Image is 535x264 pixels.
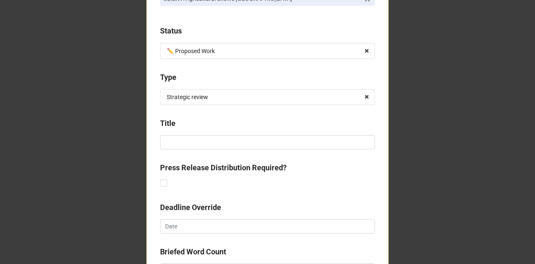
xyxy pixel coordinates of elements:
[160,118,176,129] label: Title
[167,94,208,100] div: Strategic review
[167,48,215,54] div: ✏️ Proposed Work
[160,72,176,83] label: Type
[160,25,182,37] label: Status
[160,219,375,233] input: Date
[160,246,226,258] label: Briefed Word Count
[160,162,287,174] label: Press Release Distribution Required?
[160,202,221,213] label: Deadline Override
